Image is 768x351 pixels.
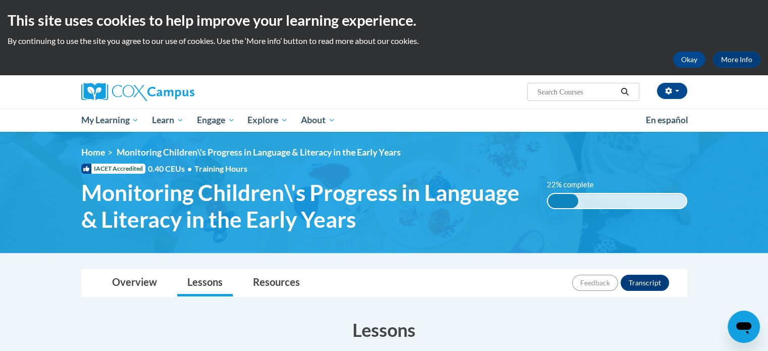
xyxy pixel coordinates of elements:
a: More Info [713,52,760,68]
a: Learn [145,109,190,132]
button: Transcript [621,275,669,291]
span: Training Hours [194,164,247,173]
span: 0.40 CEUs [148,163,194,174]
span: IACET Accredited [81,164,145,174]
h3: Lessons [81,317,687,342]
button: Account Settings [657,83,687,99]
input: Search Courses [536,86,617,98]
a: About [294,109,342,132]
label: 22% complete [547,179,605,190]
span: • [187,164,192,173]
span: About [301,114,335,126]
a: Cox Campus [81,83,273,101]
button: Okay [673,52,705,68]
a: Explore [241,109,294,132]
span: Engage [197,114,235,126]
iframe: Button to launch messaging window [728,311,760,343]
img: Cox Campus [81,83,194,101]
div: Main menu [66,109,702,132]
a: Engage [190,109,241,132]
span: En español [646,115,688,125]
a: Home [81,147,105,158]
span: Monitoring Children\'s Progress in Language & Literacy in the Early Years [117,147,401,158]
a: Lessons [177,270,233,296]
a: My Learning [75,109,146,132]
span: My Learning [81,114,139,126]
span: Learn [152,114,184,126]
span: Monitoring Children\'s Progress in Language & Literacy in the Early Years [81,179,532,233]
a: En español [639,110,695,131]
a: Resources [243,270,310,296]
p: By continuing to use the site you agree to our use of cookies. Use the ‘More info’ button to read... [8,35,760,46]
a: Overview [102,270,167,296]
button: Search [617,86,632,98]
button: Feedback [572,275,618,291]
span: Explore [247,114,288,126]
h2: This site uses cookies to help improve your learning experience. [8,10,760,30]
div: 22% complete [548,194,578,208]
